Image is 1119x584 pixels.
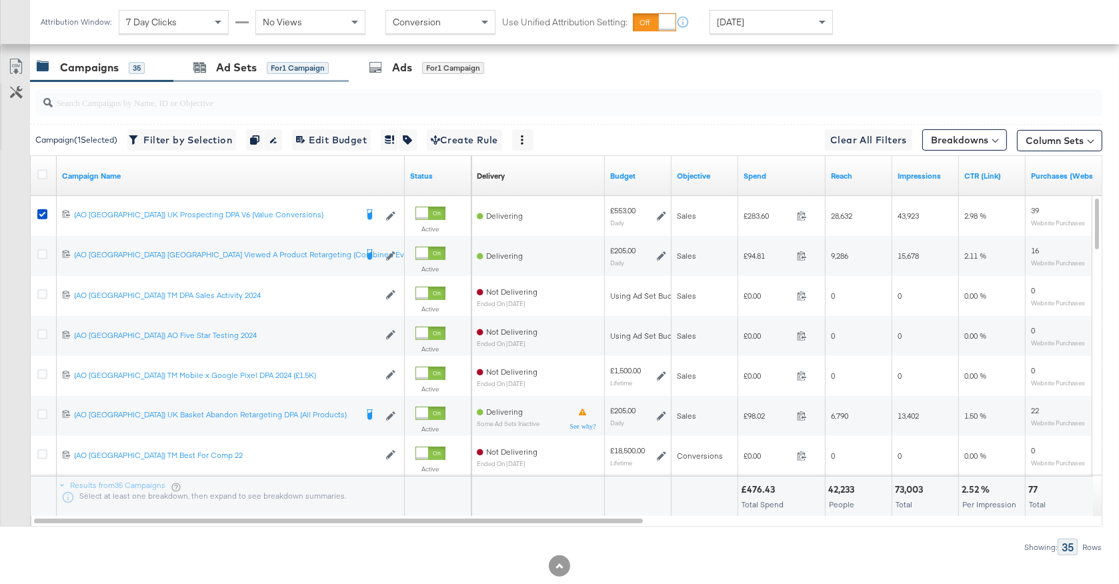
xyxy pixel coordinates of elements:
span: 0 [831,451,835,461]
div: £553.00 [610,205,636,216]
span: Per Impression [962,499,1016,509]
div: 73,003 [895,483,927,496]
sub: Lifetime [610,459,632,467]
span: Conversions [677,451,723,461]
div: £1,500.00 [610,365,641,376]
span: [DATE] [717,16,744,28]
sub: Website Purchases [1031,259,1085,267]
span: 28,632 [831,211,852,221]
span: 13,402 [898,411,919,421]
span: Sales [677,291,696,301]
span: £0.00 [744,371,792,381]
label: Active [415,385,445,393]
div: Campaign ( 1 Selected) [35,134,117,146]
span: Not Delivering [486,287,537,297]
div: 42,233 [828,483,858,496]
label: Active [415,225,445,233]
span: Delivering [486,251,523,261]
div: 77 [1028,483,1042,496]
div: (AO [GEOGRAPHIC_DATA]) TM Best For Comp 22 [74,450,379,461]
button: Create Rule [427,129,502,151]
span: 0 [1031,325,1035,335]
sub: Website Purchases [1031,299,1085,307]
span: 2.98 % [964,211,986,221]
span: Total [1029,499,1046,509]
sub: Website Purchases [1031,459,1085,467]
span: 0 [831,331,835,341]
div: (AO [GEOGRAPHIC_DATA]) [GEOGRAPHIC_DATA] Viewed A Product Retargeting (Combined Events) [74,249,355,260]
div: £476.43 [741,483,779,496]
a: (AO [GEOGRAPHIC_DATA]) [GEOGRAPHIC_DATA] Viewed A Product Retargeting (Combined Events) [74,249,355,263]
span: 9,286 [831,251,848,261]
a: (AO [GEOGRAPHIC_DATA]) TM DPA Sales Activity 2024 [74,290,379,301]
span: £0.00 [744,451,792,461]
div: £205.00 [610,405,636,416]
button: Breakdowns [922,129,1007,151]
span: Sales [677,411,696,421]
label: Active [415,465,445,473]
div: Ad Sets [216,60,257,75]
span: £0.00 [744,291,792,301]
span: 0 [898,291,902,301]
span: 15,678 [898,251,919,261]
span: Clear All Filters [830,132,907,149]
sub: Some Ad Sets Inactive [477,420,539,427]
sub: ended on [DATE] [477,300,537,307]
div: £18,500.00 [610,445,645,456]
sub: Website Purchases [1031,419,1085,427]
div: 35 [1058,539,1078,555]
sub: Website Purchases [1031,339,1085,347]
sub: Daily [610,419,624,427]
div: 35 [129,62,145,74]
button: Filter by Selection [127,129,236,151]
span: Sales [677,251,696,261]
a: Shows the current state of your Ad Campaign. [410,171,466,181]
button: Column Sets [1017,130,1102,151]
label: Active [415,305,445,313]
div: (AO [GEOGRAPHIC_DATA]) UK Prospecting DPA V6 (Value Conversions) [74,209,355,220]
sub: ended on [DATE] [477,380,537,387]
span: Delivering [486,211,523,221]
label: Active [415,425,445,433]
span: Not Delivering [486,367,537,377]
a: (AO [GEOGRAPHIC_DATA]) AO Five Star Testing 2024 [74,330,379,341]
span: £0.00 [744,331,792,341]
span: 0 [898,371,902,381]
div: Using Ad Set Budget [610,291,684,301]
span: 1.50 % [964,411,986,421]
a: Your campaign name. [62,171,399,181]
sub: Lifetime [610,379,632,387]
a: The number of clicks received on a link in your ad divided by the number of impressions. [964,171,1020,181]
span: People [829,499,854,509]
div: for 1 Campaign [267,62,329,74]
sub: ended on [DATE] [477,340,537,347]
input: Search Campaigns by Name, ID or Objective [53,84,1006,110]
a: The total amount spent to date. [744,171,820,181]
label: Use Unified Attribution Setting: [502,16,628,29]
a: (AO [GEOGRAPHIC_DATA]) UK Basket Abandon Retargeting DPA (All Products) [74,409,355,423]
span: 0.00 % [964,291,986,301]
div: Using Ad Set Budget [610,331,684,341]
div: Attribution Window: [40,17,112,27]
span: 6,790 [831,411,848,421]
span: Sales [677,211,696,221]
span: Conversion [393,16,441,28]
a: (AO [GEOGRAPHIC_DATA]) UK Prospecting DPA V6 (Value Conversions) [74,209,355,223]
span: Not Delivering [486,327,537,337]
span: 0.00 % [964,331,986,341]
span: Edit Budget [296,132,367,149]
sub: ended on [DATE] [477,460,537,467]
div: Showing: [1024,543,1058,552]
span: 0 [1031,365,1035,375]
a: The number of people your ad was served to. [831,171,887,181]
a: The number of times your ad was served. On mobile apps an ad is counted as served the first time ... [898,171,954,181]
span: 39 [1031,205,1039,215]
div: Delivery [477,171,505,181]
span: Delivering [486,407,523,417]
span: Not Delivering [486,447,537,457]
span: 0 [898,451,902,461]
span: 7 Day Clicks [126,16,177,28]
span: Sales [677,371,696,381]
span: £98.02 [744,411,792,421]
